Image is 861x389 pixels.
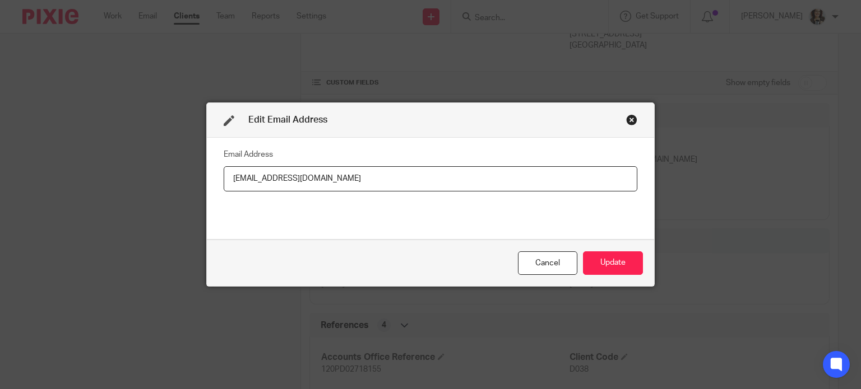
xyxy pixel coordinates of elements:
button: Update [583,251,643,275]
label: Email Address [224,149,273,160]
div: Close this dialog window [518,251,577,275]
div: Close this dialog window [626,114,637,125]
input: Email Address [224,166,637,191]
span: Edit Email Address [248,115,327,124]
